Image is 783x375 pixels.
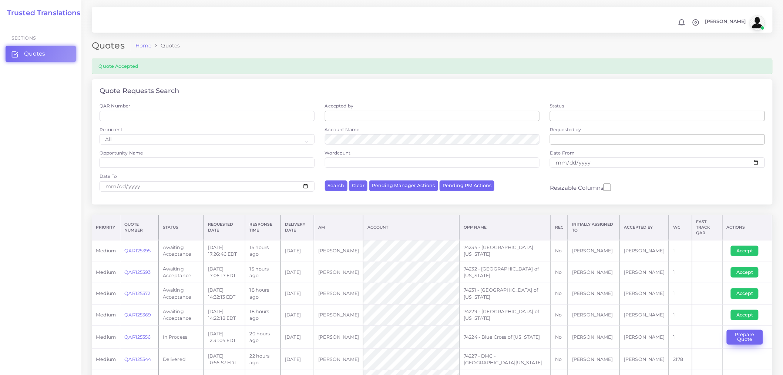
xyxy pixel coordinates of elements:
td: [PERSON_NAME] [314,283,363,305]
div: Quote Accepted [92,59,773,74]
td: 74234 - [GEOGRAPHIC_DATA] [US_STATE] [460,240,551,262]
td: Awaiting Acceptance [158,283,204,305]
td: [PERSON_NAME] [568,304,620,326]
td: 18 hours ago [245,283,281,305]
td: [DATE] 17:06:17 EDT [204,262,245,283]
th: Fast Track QAR [692,215,722,240]
label: Date From [550,150,575,156]
th: Account [363,215,460,240]
td: [PERSON_NAME] [314,240,363,262]
button: Clear [349,180,367,191]
td: 1 [669,240,692,262]
td: [PERSON_NAME] [568,326,620,349]
td: [DATE] [281,283,314,305]
button: Prepare Quote [727,330,763,345]
img: avatar [750,15,765,30]
a: Quotes [6,46,76,62]
td: No [551,240,568,262]
td: Awaiting Acceptance [158,240,204,262]
a: Home [135,42,152,49]
a: QAR125344 [124,356,151,362]
label: Recurrent [100,126,122,133]
td: [DATE] [281,240,314,262]
th: Priority [92,215,120,240]
td: 1 [669,262,692,283]
a: QAR125393 [124,269,151,275]
button: Accept [731,310,759,320]
h4: Quote Requests Search [100,87,179,95]
td: 74227 - DMC - [GEOGRAPHIC_DATA][US_STATE] [460,349,551,370]
td: Awaiting Acceptance [158,304,204,326]
td: 18 hours ago [245,304,281,326]
a: QAR125369 [124,312,151,318]
th: Initially Assigned to [568,215,620,240]
li: Quotes [151,42,180,49]
td: [PERSON_NAME] [568,283,620,305]
td: In Process [158,326,204,349]
td: [DATE] 10:56:57 EDT [204,349,245,370]
a: QAR125356 [124,334,151,340]
label: QAR Number [100,103,130,109]
td: 74232 - [GEOGRAPHIC_DATA] of [US_STATE] [460,262,551,283]
button: Accept [731,267,759,278]
td: [DATE] 14:22:18 EDT [204,304,245,326]
td: 74231 - [GEOGRAPHIC_DATA] of [US_STATE] [460,283,551,305]
td: [PERSON_NAME] [568,240,620,262]
span: medium [96,291,116,296]
td: 1 [669,304,692,326]
a: Accept [731,248,764,253]
th: Opp Name [460,215,551,240]
a: QAR125372 [124,291,150,296]
td: No [551,262,568,283]
th: Status [158,215,204,240]
span: Quotes [24,50,45,58]
h2: Quotes [92,40,130,51]
span: medium [96,312,116,318]
button: Pending Manager Actions [369,180,438,191]
input: Resizable Columns [604,183,611,192]
td: 1 [669,283,692,305]
a: Prepare Quote [727,334,768,339]
td: 15 hours ago [245,240,281,262]
a: Trusted Translations [2,9,81,17]
td: [PERSON_NAME] [314,304,363,326]
td: [PERSON_NAME] [620,326,669,349]
label: Status [550,103,564,109]
th: REC [551,215,568,240]
td: No [551,283,568,305]
th: Response Time [245,215,281,240]
th: Requested Date [204,215,245,240]
a: [PERSON_NAME]avatar [702,15,767,30]
th: AM [314,215,363,240]
td: Awaiting Acceptance [158,262,204,283]
button: Accept [731,246,759,256]
td: [DATE] [281,326,314,349]
td: 20 hours ago [245,326,281,349]
button: Accept [731,288,759,299]
td: [DATE] [281,262,314,283]
td: Delivered [158,349,204,370]
td: 22 hours ago [245,349,281,370]
td: [PERSON_NAME] [314,349,363,370]
th: WC [669,215,692,240]
td: 15 hours ago [245,262,281,283]
td: 1 [669,326,692,349]
td: [PERSON_NAME] [314,262,363,283]
label: Accepted by [325,103,354,109]
td: [DATE] [281,349,314,370]
span: medium [96,334,116,340]
th: Actions [722,215,772,240]
td: [PERSON_NAME] [314,326,363,349]
td: No [551,304,568,326]
td: [DATE] [281,304,314,326]
span: medium [96,356,116,362]
th: Delivery Date [281,215,314,240]
td: [PERSON_NAME] [620,262,669,283]
th: Quote Number [120,215,158,240]
a: Accept [731,291,764,296]
td: 2178 [669,349,692,370]
span: Sections [11,35,36,41]
label: Date To [100,173,117,179]
th: Accepted by [620,215,669,240]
